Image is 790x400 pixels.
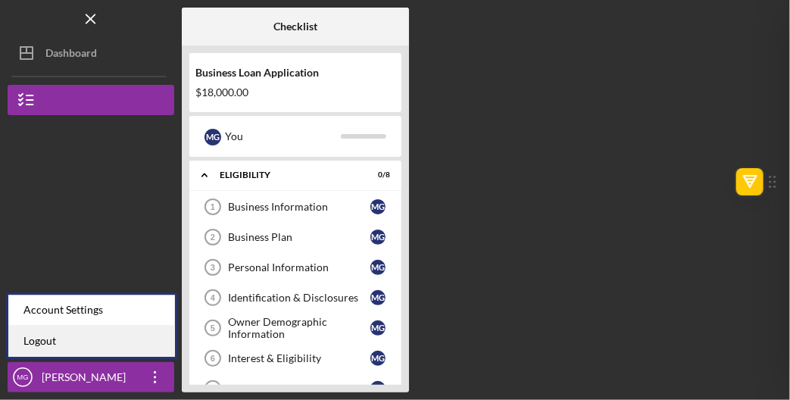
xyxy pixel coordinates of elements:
a: 6Interest & EligibilityMG [197,343,394,373]
a: 2Business PlanMG [197,222,394,252]
div: Account Settings [8,295,175,326]
tspan: 4 [211,293,216,302]
div: Business Loan Application [195,67,395,79]
tspan: 7 [211,384,215,393]
div: M G [370,260,386,275]
img: tab_keywords_by_traffic_grey.svg [151,88,163,100]
div: Business Plan [228,231,370,243]
div: M G [370,351,386,366]
div: $18,000.00 [195,86,395,98]
button: Dashboard [8,38,174,68]
tspan: 3 [211,263,215,272]
a: 4Identification & DisclosuresMG [197,283,394,313]
div: Project Cost Breakdown [228,383,370,395]
div: M G [370,230,386,245]
img: tab_domain_overview_orange.svg [41,88,53,100]
button: MG[PERSON_NAME] [8,362,174,392]
a: 5Owner Demographic InformationMG [197,313,394,343]
img: logo_orange.svg [24,24,36,36]
b: Checklist [273,20,317,33]
img: website_grey.svg [24,39,36,52]
a: 1Business InformationMG [197,192,394,222]
div: M G [370,381,386,396]
div: v 4.0.25 [42,24,74,36]
tspan: 6 [211,354,215,363]
a: 3Personal InformationMG [197,252,394,283]
div: Dashboard [45,38,97,72]
a: Logout [8,326,175,357]
div: Keywords by Traffic [167,89,255,99]
tspan: 2 [211,233,215,242]
div: You [225,123,341,149]
div: M G [370,199,386,214]
div: 0 / 8 [363,170,390,180]
tspan: 5 [211,323,215,333]
tspan: 1 [211,202,215,211]
div: Identification & Disclosures [228,292,370,304]
div: Personal Information [228,261,370,273]
div: Business Information [228,201,370,213]
div: Domain: [DOMAIN_NAME] [39,39,167,52]
div: [PERSON_NAME] [38,362,136,396]
div: Domain Overview [58,89,136,99]
div: Interest & Eligibility [228,352,370,364]
text: MG [17,373,28,382]
div: Owner Demographic Information [228,316,370,340]
div: Eligibility [220,170,352,180]
div: M G [370,320,386,336]
div: M G [370,290,386,305]
div: M G [205,129,221,145]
